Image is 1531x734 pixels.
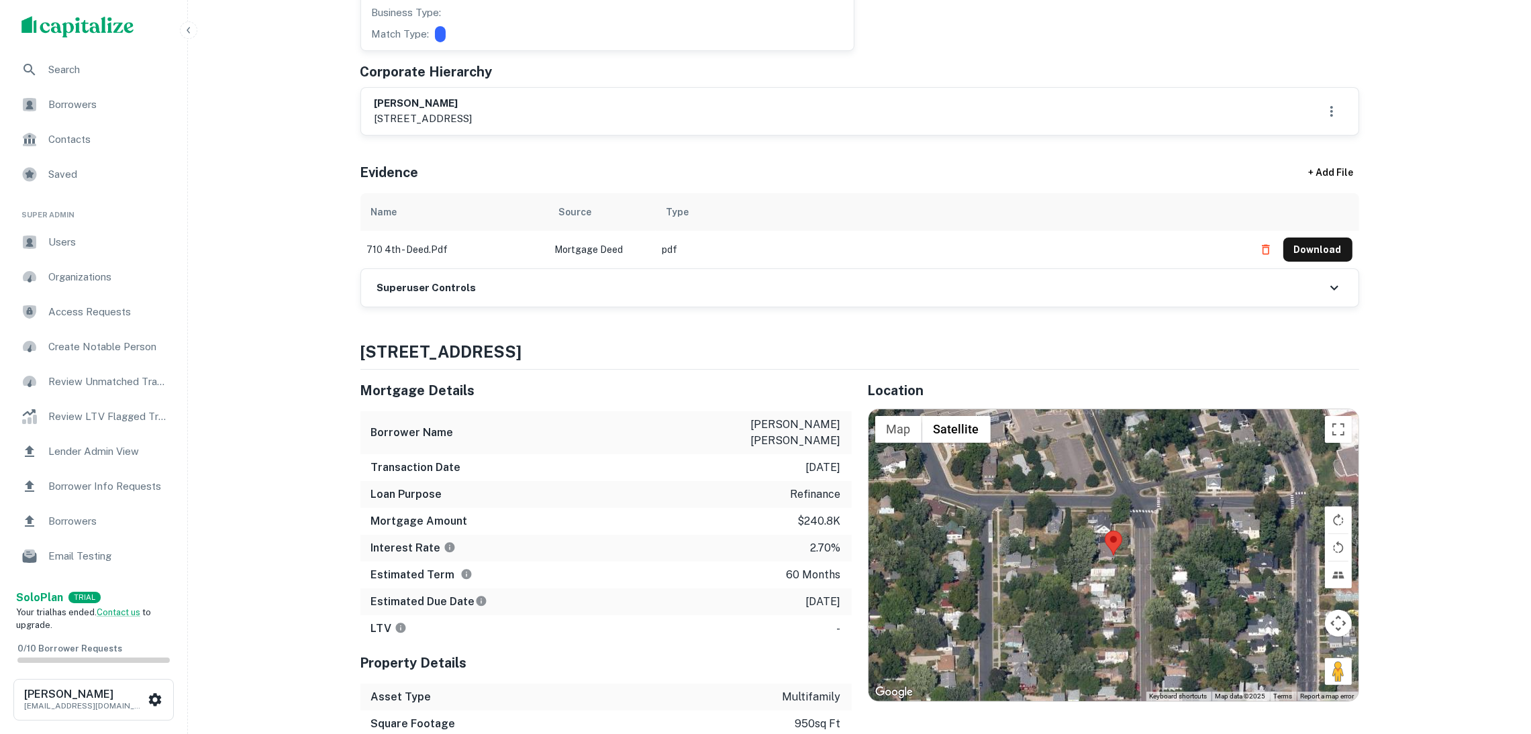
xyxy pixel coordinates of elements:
[666,204,689,220] div: Type
[1150,692,1207,701] button: Keyboard shortcuts
[377,280,477,296] h6: Superuser Controls
[11,331,177,363] a: Create Notable Person
[371,621,407,637] h6: LTV
[48,409,168,425] span: Review LTV Flagged Transactions
[1325,658,1352,685] button: Drag Pegman onto the map to open Street View
[48,269,168,285] span: Organizations
[16,591,63,604] strong: Solo Plan
[11,193,177,226] li: Super Admin
[11,540,177,572] a: Email Testing
[16,607,151,631] span: Your trial has ended. to upgrade.
[372,26,430,42] p: Match Type:
[371,567,473,583] h6: Estimated Term
[360,193,1359,268] div: scrollable content
[371,425,454,441] h6: Borrower Name
[360,231,548,268] td: 710 4th - deed.pdf
[371,486,442,503] h6: Loan Purpose
[360,380,852,401] h5: Mortgage Details
[475,595,487,607] svg: Estimate is based on a standard schedule for this type of loan.
[11,54,177,86] a: Search
[48,374,168,390] span: Review Unmatched Transactions
[872,684,916,701] a: Open this area in Google Maps (opens a new window)
[395,622,407,634] svg: LTVs displayed on the website are for informational purposes only and may be reported incorrectly...
[11,470,177,503] a: Borrower Info Requests
[1464,627,1531,691] iframe: Chat Widget
[11,435,177,468] a: Lender Admin View
[48,548,168,564] span: Email Testing
[875,416,922,443] button: Show street map
[720,417,841,449] p: [PERSON_NAME] [PERSON_NAME]
[444,541,456,554] svg: The interest rates displayed on the website are for informational purposes only and may be report...
[806,594,841,610] p: [DATE]
[1283,238,1352,262] button: Download
[798,513,841,529] p: $240.8k
[24,700,145,712] p: [EMAIL_ADDRESS][DOMAIN_NAME]
[868,380,1359,401] h5: Location
[13,679,174,721] button: [PERSON_NAME][EMAIL_ADDRESS][DOMAIN_NAME]
[460,568,473,580] svg: Term is based on a standard schedule for this type of loan.
[872,684,916,701] img: Google
[371,716,456,732] h6: Square Footage
[11,226,177,258] a: Users
[97,607,140,617] a: Contact us
[360,193,548,231] th: Name
[787,567,841,583] p: 60 months
[11,158,177,191] a: Saved
[372,5,442,21] p: Business Type:
[360,653,852,673] h5: Property Details
[48,443,168,460] span: Lender Admin View
[21,16,134,38] img: capitalize-logo.png
[548,193,656,231] th: Source
[656,231,1247,268] td: pdf
[1325,534,1352,561] button: Rotate map counterclockwise
[1254,239,1278,260] button: Delete file
[1325,562,1352,588] button: Tilt map
[48,97,168,113] span: Borrowers
[811,540,841,556] p: 2.70%
[1325,610,1352,637] button: Map camera controls
[48,478,168,494] span: Borrower Info Requests
[922,416,991,443] button: Show satellite imagery
[1216,692,1266,700] span: Map data ©2025
[11,401,177,433] a: Review LTV Flagged Transactions
[17,643,122,653] span: 0 / 10 Borrower Requests
[68,592,101,603] div: TRIAL
[360,162,419,182] h5: Evidence
[375,96,473,111] h6: [PERSON_NAME]
[48,513,168,529] span: Borrowers
[11,123,177,156] a: Contacts
[375,111,473,127] p: [STREET_ADDRESS]
[1325,507,1352,533] button: Rotate map clockwise
[11,575,177,607] a: Email Analytics
[48,62,168,78] span: Search
[371,460,461,476] h6: Transaction Date
[11,261,177,293] a: Organizations
[11,366,177,398] a: Review Unmatched Transactions
[371,594,487,610] h6: Estimated Due Date
[16,590,63,606] a: SoloPlan
[795,716,841,732] p: 950 sq ft
[559,204,592,220] div: Source
[48,304,168,320] span: Access Requests
[371,689,432,705] h6: Asset Type
[791,486,841,503] p: refinance
[1274,692,1293,700] a: Terms (opens in new tab)
[548,231,656,268] td: Mortgage Deed
[48,166,168,182] span: Saved
[1301,692,1354,700] a: Report a map error
[11,505,177,537] div: Borrowers
[48,132,168,148] span: Contacts
[360,339,1359,364] h4: [STREET_ADDRESS]
[1325,416,1352,443] button: Toggle fullscreen view
[48,234,168,250] span: Users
